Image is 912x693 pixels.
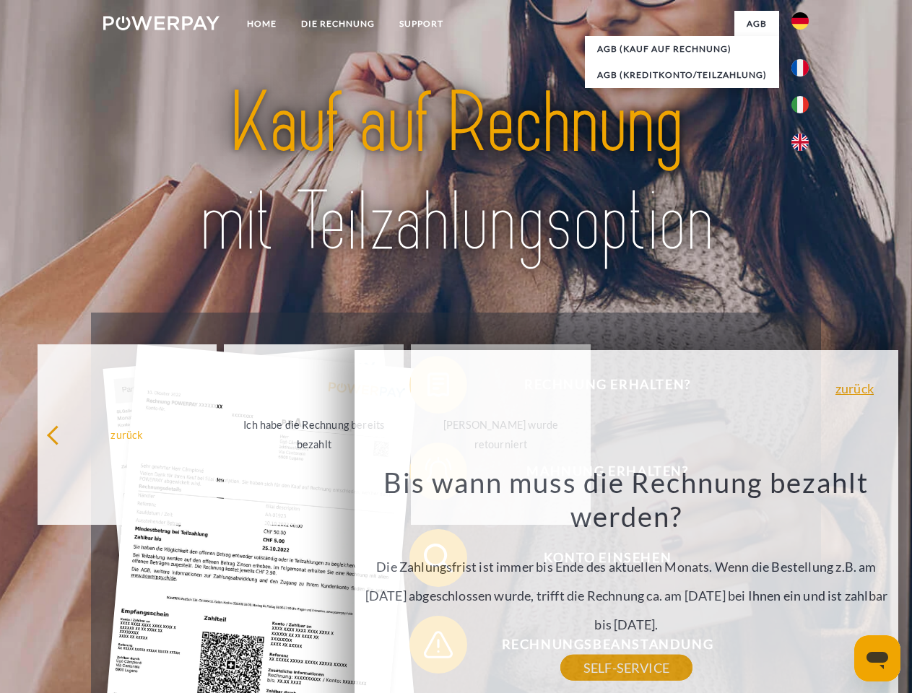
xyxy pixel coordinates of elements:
a: AGB (Kauf auf Rechnung) [585,36,779,62]
img: de [791,12,809,30]
h3: Bis wann muss die Rechnung bezahlt werden? [363,465,890,534]
a: agb [734,11,779,37]
img: en [791,134,809,151]
img: fr [791,59,809,77]
div: Ich habe die Rechnung bereits bezahlt [233,415,395,454]
a: zurück [835,382,874,395]
a: AGB (Kreditkonto/Teilzahlung) [585,62,779,88]
a: DIE RECHNUNG [289,11,387,37]
img: title-powerpay_de.svg [138,69,774,276]
div: Die Zahlungsfrist ist immer bis Ende des aktuellen Monats. Wenn die Bestellung z.B. am [DATE] abg... [363,465,890,668]
div: zurück [46,424,209,444]
a: SELF-SERVICE [560,655,692,681]
a: SUPPORT [387,11,456,37]
img: logo-powerpay-white.svg [103,16,220,30]
a: Home [235,11,289,37]
iframe: Schaltfläche zum Öffnen des Messaging-Fensters [854,635,900,681]
img: it [791,96,809,113]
